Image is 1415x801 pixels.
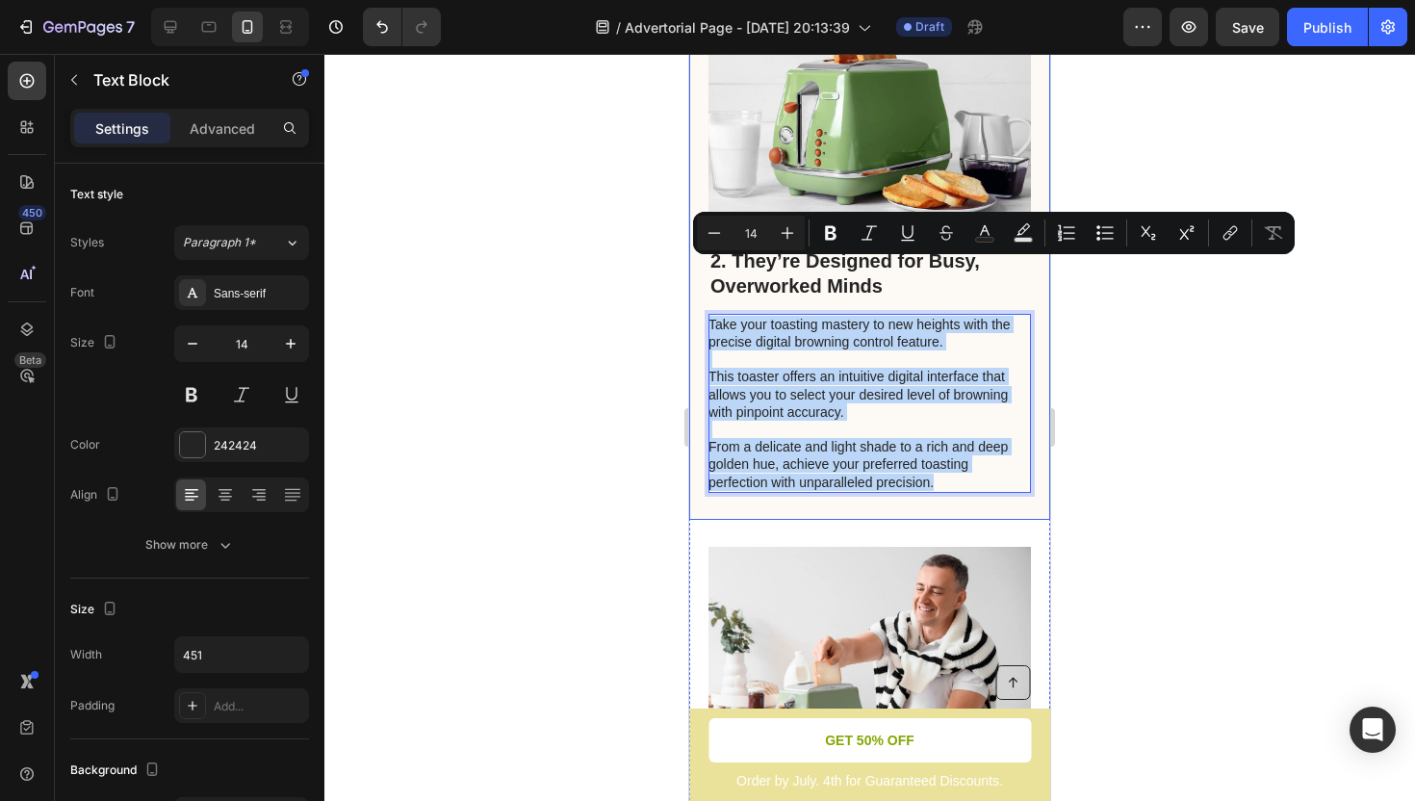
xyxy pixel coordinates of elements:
span: Draft [915,18,944,36]
span: Save [1232,19,1264,36]
button: Show more [70,528,309,562]
p: Advanced [190,118,255,139]
div: Padding [70,697,115,714]
div: Show more [145,535,235,555]
div: Open Intercom Messenger [1350,707,1396,753]
div: Beta [14,352,46,368]
div: Background [70,758,164,784]
iframe: Design area [689,54,1050,801]
div: Width [70,646,102,663]
p: 7 [126,15,135,39]
button: Publish [1287,8,1368,46]
div: Sans-serif [214,285,304,302]
div: Align [70,482,124,508]
div: Text style [70,186,123,203]
span: Advertorial Page - [DATE] 20:13:39 [625,17,850,38]
input: Auto [175,637,308,672]
button: Save [1216,8,1279,46]
div: Editor contextual toolbar [693,212,1295,254]
span: / [616,17,621,38]
div: Size [70,330,121,356]
div: Color [70,436,100,453]
div: Styles [70,234,104,251]
img: gempages_432750572815254551-e482b8d6-7abe-4a97-b54a-79c1ad70bbfa.webp [19,493,342,747]
p: Settings [95,118,149,139]
div: Font [70,284,94,301]
button: 7 [8,8,143,46]
div: Size [70,597,121,623]
div: 242424 [214,437,304,454]
button: Paragraph 1* [174,225,309,260]
div: Publish [1303,17,1351,38]
div: Undo/Redo [363,8,441,46]
div: 450 [18,205,46,220]
p: Text Block [93,68,257,91]
div: Add... [214,698,304,715]
span: Paragraph 1* [183,234,256,251]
